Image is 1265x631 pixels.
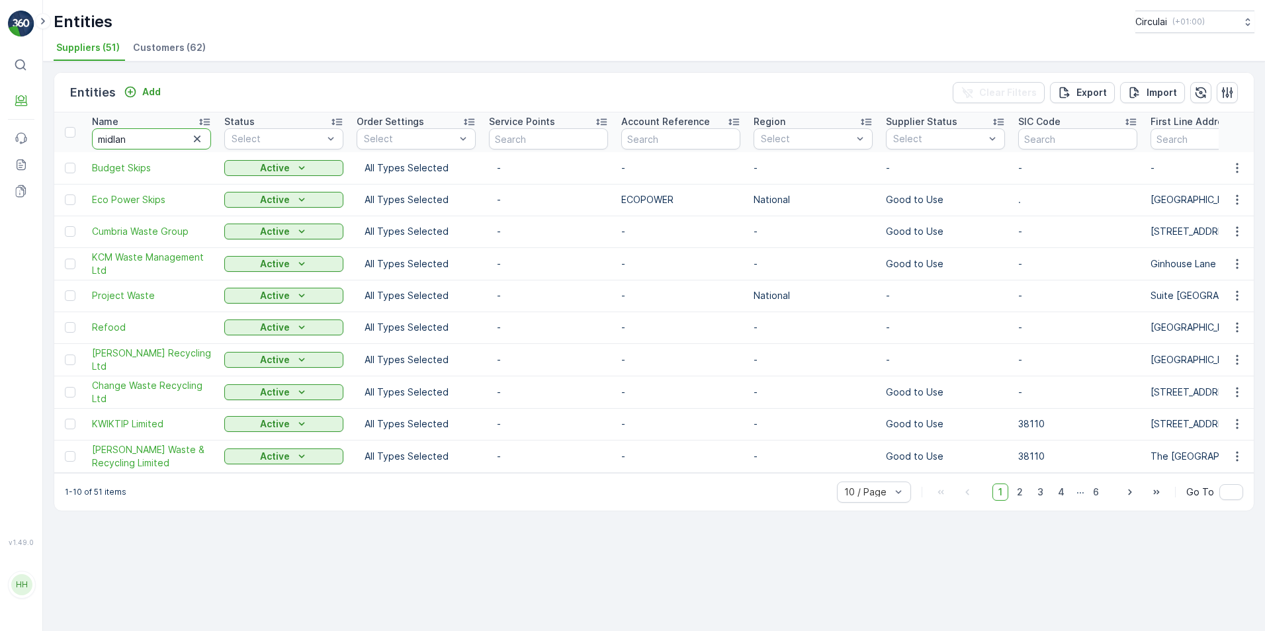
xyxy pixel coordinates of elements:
[615,312,747,343] td: -
[11,574,32,595] div: HH
[54,11,112,32] p: Entities
[260,193,290,206] p: Active
[886,115,957,128] p: Supplier Status
[1052,484,1070,501] span: 4
[1012,343,1144,376] td: -
[615,280,747,312] td: -
[489,115,555,128] p: Service Points
[260,257,290,271] p: Active
[747,280,879,312] td: National
[365,386,468,399] p: All Types Selected
[497,321,600,334] p: -
[497,225,600,238] p: -
[879,343,1012,376] td: -
[65,355,75,365] div: Toggle Row Selected
[1186,485,1214,499] span: Go To
[260,417,290,431] p: Active
[92,289,211,302] a: Project Waste
[224,448,343,464] button: Active
[1087,484,1105,501] span: 6
[747,247,879,280] td: -
[65,451,75,462] div: Toggle Row Selected
[615,184,747,216] td: ECOPOWER
[365,193,468,206] p: All Types Selected
[92,193,211,206] a: Eco Power Skips
[92,161,211,175] a: Budget Skips
[65,290,75,301] div: Toggle Row Selected
[1012,247,1144,280] td: -
[357,115,424,128] p: Order Settings
[224,256,343,272] button: Active
[260,353,290,366] p: Active
[365,450,468,463] p: All Types Selected
[1012,408,1144,440] td: 38110
[1011,484,1029,501] span: 2
[615,152,747,184] td: -
[92,225,211,238] a: Cumbria Waste Group
[56,41,120,54] span: Suppliers (51)
[65,322,75,333] div: Toggle Row Selected
[260,289,290,302] p: Active
[497,353,600,366] p: -
[615,216,747,247] td: -
[65,226,75,237] div: Toggle Row Selected
[224,115,255,128] p: Status
[615,343,747,376] td: -
[497,417,600,431] p: -
[260,161,290,175] p: Active
[615,247,747,280] td: -
[133,41,206,54] span: Customers (62)
[747,312,879,343] td: -
[1012,312,1144,343] td: -
[1012,280,1144,312] td: -
[92,347,211,373] a: Keenan Recycling Ltd
[1050,82,1115,103] button: Export
[8,538,34,546] span: v 1.49.0
[497,289,600,302] p: -
[1012,152,1144,184] td: -
[615,408,747,440] td: -
[1135,15,1167,28] p: Circulai
[260,225,290,238] p: Active
[747,440,879,472] td: -
[224,352,343,368] button: Active
[747,376,879,408] td: -
[260,386,290,399] p: Active
[615,376,747,408] td: -
[1018,115,1061,128] p: SIC Code
[92,321,211,334] a: Refood
[747,152,879,184] td: -
[497,161,600,175] p: -
[365,321,468,334] p: All Types Selected
[365,289,468,302] p: All Types Selected
[747,343,879,376] td: -
[621,128,740,149] input: Search
[92,443,211,470] a: Melton Waste & Recycling Limited
[1076,86,1107,99] p: Export
[118,84,166,100] button: Add
[8,11,34,37] img: logo
[1012,216,1144,247] td: -
[65,163,75,173] div: Toggle Row Selected
[1018,128,1137,149] input: Search
[92,417,211,431] a: KWIKTIP Limited
[615,440,747,472] td: -
[365,257,468,271] p: All Types Selected
[893,132,984,146] p: Select
[65,259,75,269] div: Toggle Row Selected
[497,450,600,463] p: -
[1012,440,1144,472] td: 38110
[92,115,118,128] p: Name
[92,443,211,470] span: [PERSON_NAME] Waste & Recycling Limited
[224,224,343,239] button: Active
[879,152,1012,184] td: -
[1135,11,1254,33] button: Circulai(+01:00)
[8,549,34,620] button: HH
[879,184,1012,216] td: Good to Use
[1147,86,1177,99] p: Import
[65,487,126,497] p: 1-10 of 51 items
